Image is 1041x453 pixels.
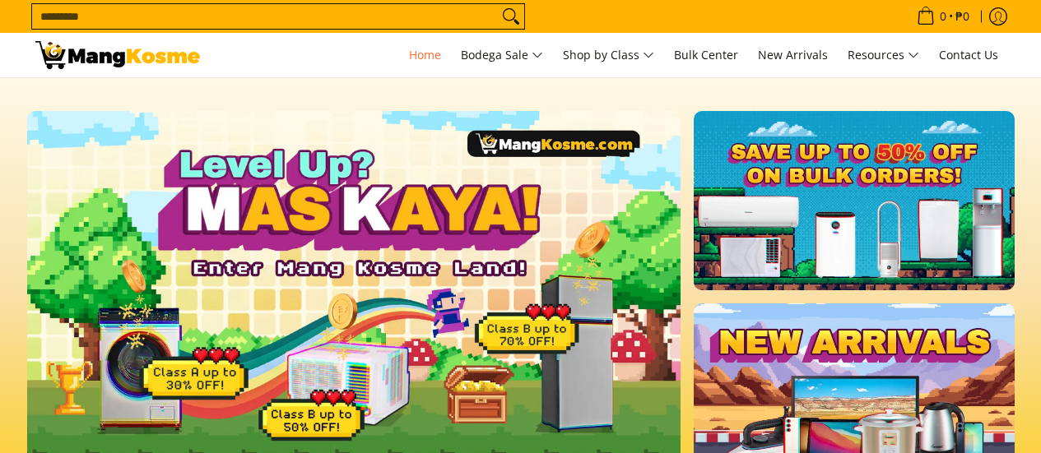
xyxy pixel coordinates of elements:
img: Mang Kosme: Your Home Appliances Warehouse Sale Partner! [35,41,200,69]
a: Contact Us [931,33,1006,77]
a: Home [401,33,449,77]
span: ₱0 [953,11,972,22]
span: Home [409,47,441,62]
span: Shop by Class [563,45,654,66]
span: Contact Us [939,47,998,62]
a: Resources [839,33,927,77]
span: Resources [848,45,919,66]
a: Shop by Class [555,33,662,77]
nav: Main Menu [216,33,1006,77]
a: Bulk Center [666,33,746,77]
span: • [912,7,974,25]
span: 0 [937,11,949,22]
a: Bodega Sale [453,33,551,77]
span: New Arrivals [758,47,828,62]
span: Bulk Center [674,47,738,62]
a: New Arrivals [750,33,836,77]
button: Search [498,4,524,29]
span: Bodega Sale [461,45,543,66]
